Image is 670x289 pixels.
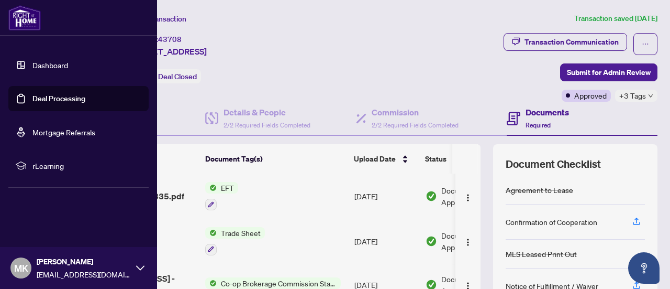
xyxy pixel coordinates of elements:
[130,69,201,83] div: Status:
[574,90,607,101] span: Approved
[441,185,506,208] span: Document Approved
[354,153,396,165] span: Upload Date
[619,90,646,102] span: +3 Tags
[372,106,459,119] h4: Commission
[224,106,310,119] h4: Details & People
[350,174,421,219] td: [DATE]
[524,34,619,50] div: Transaction Communication
[460,188,476,205] button: Logo
[648,93,653,99] span: down
[37,269,131,280] span: [EMAIL_ADDRESS][DOMAIN_NAME]
[526,121,551,129] span: Required
[567,64,651,81] span: Submit for Admin Review
[504,33,627,51] button: Transaction Communication
[130,14,186,24] span: View Transaction
[217,277,341,289] span: Co-op Brokerage Commission Statement
[441,230,506,253] span: Document Approved
[628,252,660,284] button: Open asap
[506,184,573,196] div: Agreement to Lease
[32,160,141,172] span: rLearning
[158,72,197,81] span: Deal Closed
[158,35,182,44] span: 43708
[506,248,577,260] div: MLS Leased Print Out
[130,45,207,58] span: [STREET_ADDRESS]
[642,40,649,48] span: ellipsis
[224,121,310,129] span: 2/2 Required Fields Completed
[372,121,459,129] span: 2/2 Required Fields Completed
[464,194,472,202] img: Logo
[506,157,601,172] span: Document Checklist
[425,153,446,165] span: Status
[14,261,28,275] span: MK
[8,5,41,30] img: logo
[464,238,472,247] img: Logo
[460,233,476,250] button: Logo
[217,227,265,239] span: Trade Sheet
[426,190,437,202] img: Document Status
[32,127,95,137] a: Mortgage Referrals
[217,182,238,194] span: EFT
[526,106,569,119] h4: Documents
[32,60,68,70] a: Dashboard
[205,277,217,289] img: Status Icon
[205,227,217,239] img: Status Icon
[205,277,341,289] button: Status IconCo-op Brokerage Commission Statement
[506,216,597,228] div: Confirmation of Cooperation
[205,227,265,255] button: Status IconTrade Sheet
[205,182,238,210] button: Status IconEFT
[350,219,421,264] td: [DATE]
[421,144,510,174] th: Status
[205,182,217,194] img: Status Icon
[560,63,657,81] button: Submit for Admin Review
[201,144,350,174] th: Document Tag(s)
[37,256,131,267] span: [PERSON_NAME]
[32,94,85,103] a: Deal Processing
[426,236,437,247] img: Document Status
[574,13,657,25] article: Transaction saved [DATE]
[350,144,421,174] th: Upload Date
